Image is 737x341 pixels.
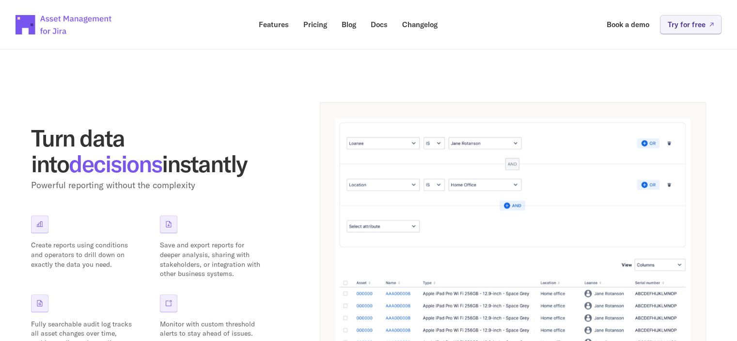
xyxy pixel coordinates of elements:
p: Powerful reporting without the complexity [31,179,273,193]
a: Features [252,15,296,34]
p: Pricing [303,21,327,28]
span: decisions [69,149,162,178]
a: Changelog [395,15,444,34]
p: Features [259,21,289,28]
p: Try for free [668,21,706,28]
a: Pricing [297,15,334,34]
p: Book a demo [607,21,649,28]
p: Monitor with custom threshold alerts to stay ahead of issues. [160,320,262,339]
p: Blog [342,21,356,28]
h2: Turn data into instantly [31,125,273,177]
a: Try for free [660,15,721,34]
a: Docs [364,15,394,34]
p: Save and export reports for deeper analysis, sharing with stakeholders, or integration with other... [160,241,262,278]
p: Create reports using conditions and operators to drill down on exactly the data you need. [31,241,133,269]
p: Docs [371,21,388,28]
p: Changelog [402,21,438,28]
a: Book a demo [600,15,656,34]
a: Blog [335,15,363,34]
